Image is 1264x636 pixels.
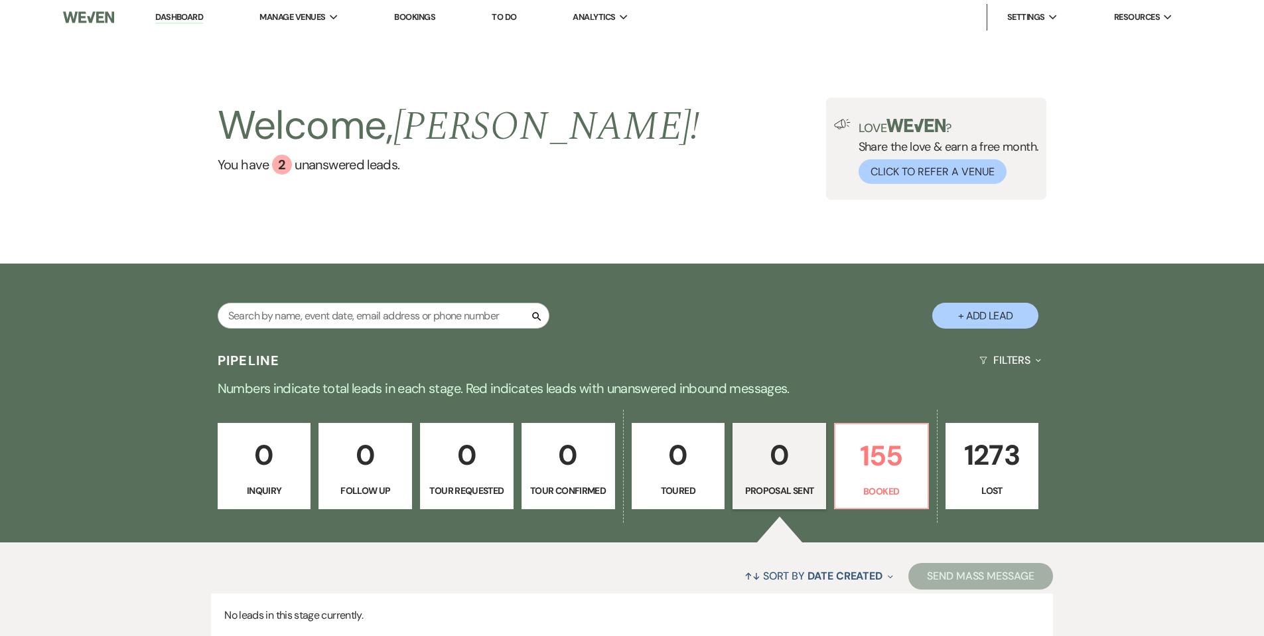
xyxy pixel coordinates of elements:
[974,343,1046,378] button: Filters
[327,483,403,498] p: Follow Up
[530,433,606,477] p: 0
[318,423,412,509] a: 0Follow Up
[1114,11,1160,24] span: Resources
[640,433,717,477] p: 0
[744,569,760,583] span: ↑↓
[259,11,325,24] span: Manage Venues
[1007,11,1045,24] span: Settings
[739,558,898,594] button: Sort By Date Created
[843,484,920,499] p: Booked
[834,119,851,129] img: loud-speaker-illustration.svg
[946,423,1039,509] a: 1273Lost
[155,378,1110,399] p: Numbers indicate total leads in each stage. Red indicates leads with unanswered inbound messages.
[218,423,311,509] a: 0Inquiry
[429,483,505,498] p: Tour Requested
[394,11,435,23] a: Bookings
[851,119,1039,184] div: Share the love & earn a free month.
[932,303,1038,329] button: + Add Lead
[393,96,700,157] span: [PERSON_NAME] !
[632,423,725,509] a: 0Toured
[834,423,929,509] a: 155Booked
[226,433,303,477] p: 0
[63,3,113,31] img: Weven Logo
[522,423,615,509] a: 0Tour Confirmed
[272,155,292,175] div: 2
[429,433,505,477] p: 0
[886,119,946,132] img: weven-logo-green.svg
[741,483,817,498] p: Proposal Sent
[733,423,826,509] a: 0Proposal Sent
[808,569,882,583] span: Date Created
[218,303,549,329] input: Search by name, event date, email address or phone number
[908,563,1053,590] button: Send Mass Message
[843,434,920,478] p: 155
[226,483,303,498] p: Inquiry
[859,119,1039,134] p: Love ?
[573,11,615,24] span: Analytics
[492,11,516,23] a: To Do
[741,433,817,477] p: 0
[859,159,1007,184] button: Click to Refer a Venue
[218,98,700,155] h2: Welcome,
[218,155,700,175] a: You have 2 unanswered leads.
[530,483,606,498] p: Tour Confirmed
[954,483,1030,498] p: Lost
[640,483,717,498] p: Toured
[155,11,203,24] a: Dashboard
[420,423,514,509] a: 0Tour Requested
[954,433,1030,477] p: 1273
[218,351,280,370] h3: Pipeline
[327,433,403,477] p: 0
